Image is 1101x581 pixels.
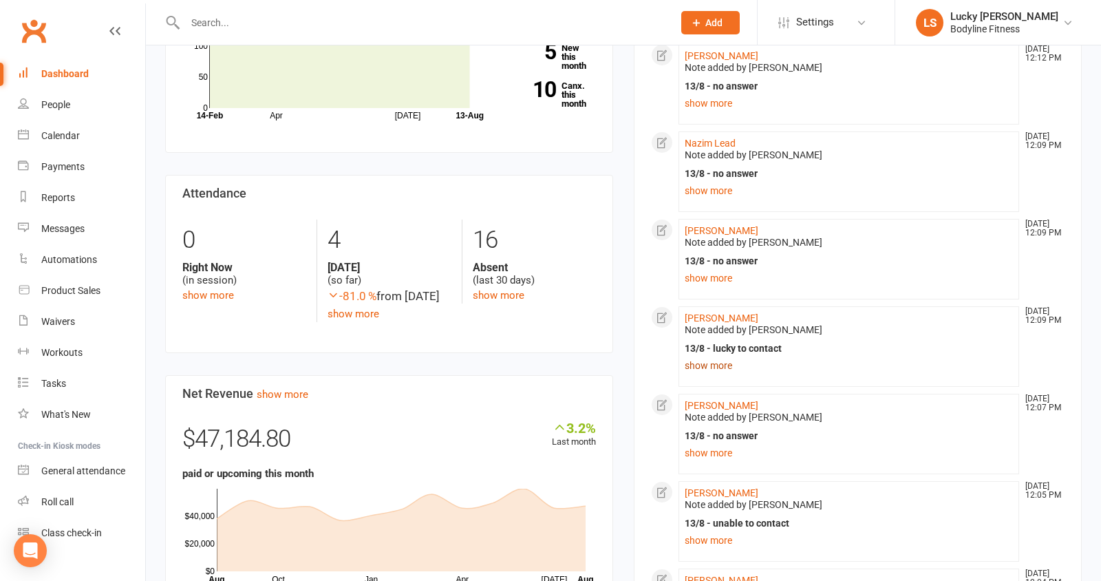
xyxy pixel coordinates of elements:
a: Automations [18,244,145,275]
time: [DATE] 12:12 PM [1018,45,1064,63]
h3: Net Revenue [182,387,596,401]
div: Roll call [41,496,74,507]
div: Lucky [PERSON_NAME] [950,10,1058,23]
strong: 5 [508,41,556,62]
a: Tasks [18,368,145,399]
a: [PERSON_NAME] [685,313,758,324]
h3: Attendance [182,187,596,200]
a: show more [685,94,1013,113]
a: [PERSON_NAME] [685,487,758,498]
div: Tasks [41,378,66,389]
div: Calendar [41,130,80,141]
a: Nazim Lead [685,138,736,149]
strong: paid or upcoming this month [182,467,314,480]
a: Workouts [18,337,145,368]
div: 16 [473,220,596,261]
a: show more [328,308,379,320]
a: [PERSON_NAME] [685,400,758,411]
span: -81.0 % [328,289,376,303]
a: Payments [18,151,145,182]
span: Settings [796,7,834,38]
a: Clubworx [17,14,51,48]
div: Dashboard [41,68,89,79]
div: Note added by [PERSON_NAME] [685,62,1013,74]
div: from [DATE] [328,287,451,306]
a: show more [685,268,1013,288]
div: LS [916,9,943,36]
a: Messages [18,213,145,244]
div: $47,184.80 [182,420,596,465]
a: Calendar [18,120,145,151]
div: People [41,99,70,110]
div: Note added by [PERSON_NAME] [685,149,1013,161]
strong: 10 [508,79,556,100]
a: show more [257,388,308,401]
div: Waivers [41,316,75,327]
strong: Absent [473,261,596,274]
div: Note added by [PERSON_NAME] [685,237,1013,249]
div: Payments [41,161,85,172]
div: 13/8 - unable to contact [685,518,1013,529]
div: (in session) [182,261,306,287]
div: Class check-in [41,527,102,538]
time: [DATE] 12:09 PM [1018,132,1064,150]
div: Messages [41,223,85,234]
span: Add [705,17,723,28]
a: What's New [18,399,145,430]
div: Product Sales [41,285,100,296]
strong: Right Now [182,261,306,274]
div: 4 [328,220,451,261]
time: [DATE] 12:05 PM [1018,482,1064,500]
a: General attendance kiosk mode [18,456,145,487]
a: [PERSON_NAME] [685,50,758,61]
div: Note added by [PERSON_NAME] [685,324,1013,336]
div: Reports [41,192,75,203]
a: Product Sales [18,275,145,306]
a: show more [685,443,1013,463]
div: 13/8 - no answer [685,168,1013,180]
div: What's New [41,409,91,420]
a: show more [685,356,1013,375]
a: 10Canx. this month [508,81,596,108]
div: 13/8 - lucky to contact [685,343,1013,355]
a: show more [685,531,1013,550]
a: Waivers [18,306,145,337]
a: show more [685,181,1013,200]
div: (so far) [328,261,451,287]
div: (last 30 days) [473,261,596,287]
a: Roll call [18,487,145,518]
time: [DATE] 12:09 PM [1018,220,1064,237]
a: 5New this month [508,43,596,70]
div: Bodyline Fitness [950,23,1058,35]
a: [PERSON_NAME] [685,225,758,236]
div: Workouts [41,347,83,358]
a: show more [182,289,234,302]
time: [DATE] 12:09 PM [1018,307,1064,325]
div: 0 [182,220,306,261]
div: 3.2% [552,420,596,435]
div: 13/8 - no answer [685,81,1013,92]
a: Reports [18,182,145,213]
div: 13/8 - no answer [685,430,1013,442]
div: Automations [41,254,97,265]
a: show more [473,289,524,302]
a: Class kiosk mode [18,518,145,549]
input: Search... [181,13,663,32]
div: General attendance [41,465,125,476]
div: Last month [552,420,596,450]
div: 13/8 - no answer [685,255,1013,267]
a: People [18,89,145,120]
strong: [DATE] [328,261,451,274]
time: [DATE] 12:07 PM [1018,394,1064,412]
div: Open Intercom Messenger [14,534,47,567]
a: Dashboard [18,59,145,89]
div: Note added by [PERSON_NAME] [685,499,1013,511]
button: Add [681,11,740,34]
div: Note added by [PERSON_NAME] [685,412,1013,423]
